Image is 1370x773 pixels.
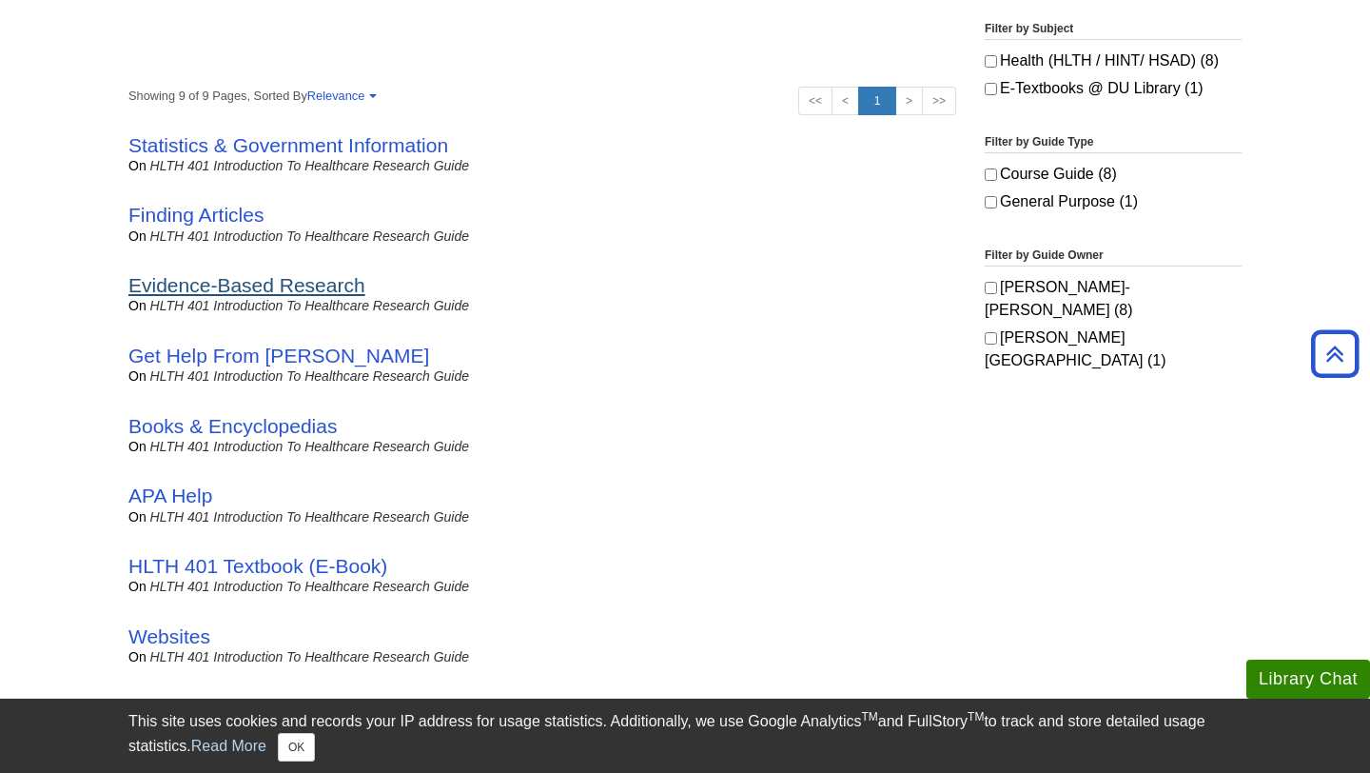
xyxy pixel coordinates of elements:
sup: TM [861,710,877,723]
a: Back to Top [1304,341,1365,367]
label: General Purpose (1) [985,190,1242,213]
a: Relevance [307,89,374,103]
span: on [128,509,147,525]
a: Books & Encyclopedias [128,415,337,437]
label: [PERSON_NAME][GEOGRAPHIC_DATA] (1) [985,327,1242,372]
ul: Search Pagination [798,87,956,115]
span: on [128,158,147,173]
input: [PERSON_NAME][GEOGRAPHIC_DATA] (1) [985,332,997,345]
a: > [895,87,923,115]
a: HLTH 401 Introduction to Healthcare Research Guide [150,579,469,594]
input: Health (HLTH / HINT/ HSAD) (8) [985,55,997,68]
label: Health (HLTH / HINT/ HSAD) (8) [985,50,1242,72]
span: on [128,228,147,244]
button: Close [278,733,315,762]
a: Statistics & Government Information [128,134,448,156]
a: HLTH 401 Introduction to Healthcare Research Guide [150,509,469,525]
button: Library Chat [1246,660,1370,699]
span: on [128,579,147,594]
label: E-Textbooks @ DU Library (1) [985,77,1242,100]
div: This site uses cookies and records your IP address for usage statistics. Additionally, we use Goo... [128,710,1242,762]
sup: TM [968,710,984,723]
a: HLTH 401 Textbook (E-Book) [128,555,387,577]
span: on [128,649,147,664]
legend: Filter by Guide Type [985,133,1242,153]
a: Read More [191,738,266,754]
a: << [798,87,832,115]
input: General Purpose (1) [985,196,997,208]
label: Course Guide (8) [985,163,1242,186]
a: HLTH 401 Introduction to Healthcare Research Guide [150,158,469,173]
a: HLTH 401 Introduction to Healthcare Research Guide [150,228,469,244]
input: [PERSON_NAME]-[PERSON_NAME] (8) [985,282,997,294]
a: Finding Articles [128,204,264,226]
span: on [128,368,147,384]
a: >> [922,87,956,115]
a: Evidence-Based Research [128,274,365,296]
a: HLTH 401 Introduction to Healthcare Research Guide [150,649,469,664]
a: Get Help From [PERSON_NAME] [128,345,429,367]
input: E-Textbooks @ DU Library (1) [985,83,997,95]
a: < [832,87,859,115]
a: HLTH 401 Introduction to Healthcare Research Guide [150,439,469,454]
span: on [128,298,147,313]
label: [PERSON_NAME]-[PERSON_NAME] (8) [985,276,1242,322]
a: HLTH 401 Introduction to Healthcare Research Guide [150,298,469,313]
a: 1 [858,87,896,115]
a: Websites [128,625,210,647]
strong: Showing 9 of 9 Pages, Sorted By [128,87,956,105]
legend: Filter by Subject [985,20,1242,40]
input: Course Guide (8) [985,168,997,181]
legend: Filter by Guide Owner [985,247,1242,267]
a: HLTH 401 Introduction to Healthcare Research Guide [150,368,469,384]
span: on [128,439,147,454]
a: Available E-Textbooks [128,696,324,718]
a: APA Help [128,485,212,506]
